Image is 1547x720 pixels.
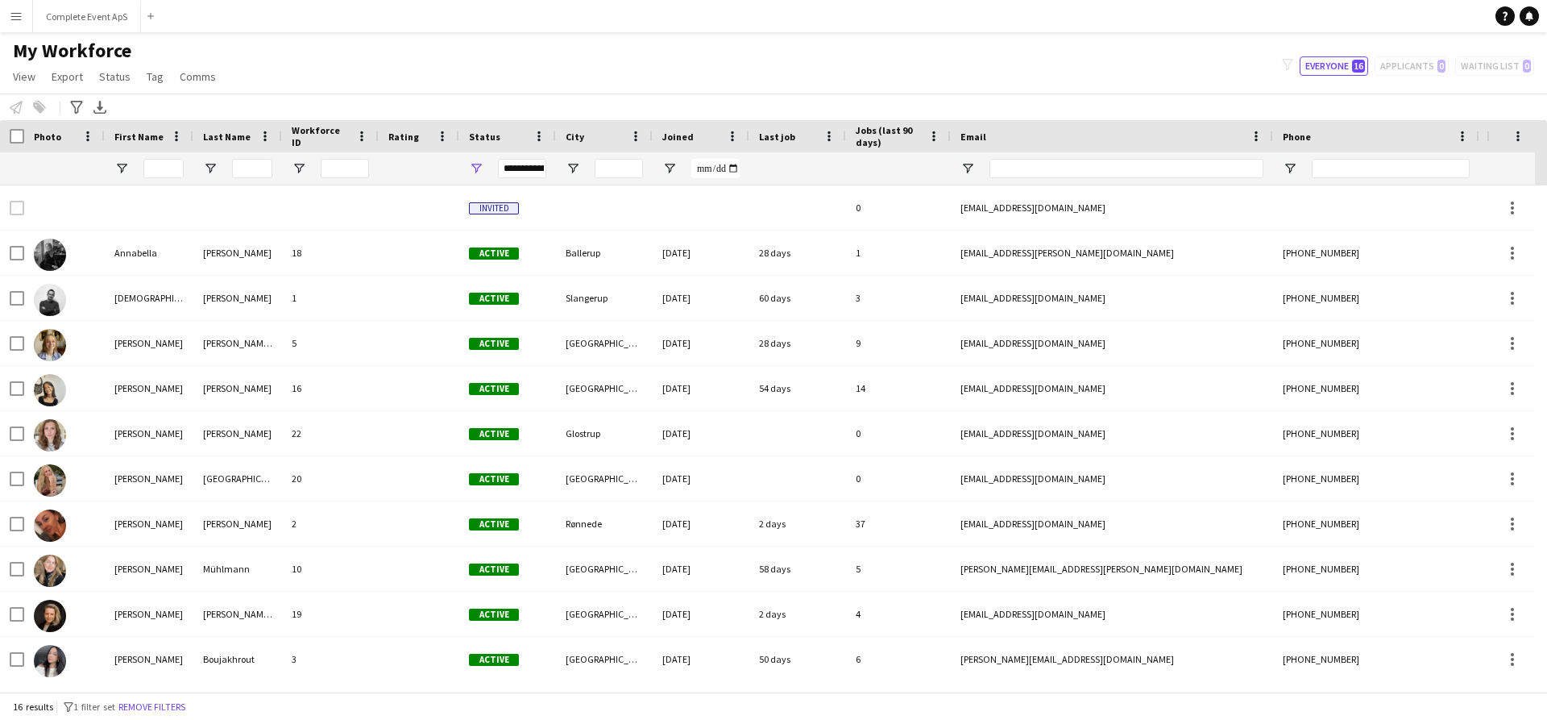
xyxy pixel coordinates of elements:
[282,321,379,365] div: 5
[951,547,1273,591] div: [PERSON_NAME][EMAIL_ADDRESS][PERSON_NAME][DOMAIN_NAME]
[951,411,1273,456] div: [EMAIL_ADDRESS][DOMAIN_NAME]
[556,456,653,501] div: [GEOGRAPHIC_DATA]
[193,547,282,591] div: Mühlmann
[34,329,66,361] img: Emilie Budde-Lund
[193,276,282,320] div: [PERSON_NAME]
[321,159,369,178] input: Workforce ID Filter Input
[6,66,42,87] a: View
[388,131,419,143] span: Rating
[846,502,951,546] div: 37
[749,547,846,591] div: 58 days
[846,231,951,275] div: 1
[556,411,653,456] div: Glostrup
[749,366,846,410] div: 54 days
[951,592,1273,636] div: [EMAIL_ADDRESS][DOMAIN_NAME]
[33,1,141,32] button: Complete Event ApS
[193,231,282,275] div: [PERSON_NAME]
[951,185,1273,230] div: [EMAIL_ADDRESS][DOMAIN_NAME]
[282,456,379,501] div: 20
[292,161,306,176] button: Open Filter Menu
[193,502,282,546] div: [PERSON_NAME]
[662,161,677,176] button: Open Filter Menu
[193,456,282,501] div: [GEOGRAPHIC_DATA]
[173,66,222,87] a: Comms
[105,592,193,636] div: [PERSON_NAME]
[469,654,519,666] span: Active
[951,321,1273,365] div: [EMAIL_ADDRESS][DOMAIN_NAME]
[1273,637,1479,681] div: [PHONE_NUMBER]
[653,502,749,546] div: [DATE]
[951,456,1273,501] div: [EMAIL_ADDRESS][DOMAIN_NAME]
[951,637,1273,681] div: [PERSON_NAME][EMAIL_ADDRESS][DOMAIN_NAME]
[469,428,519,440] span: Active
[34,419,66,452] img: Isabella Timm
[203,161,218,176] button: Open Filter Menu
[282,411,379,456] div: 22
[846,276,951,320] div: 3
[282,366,379,410] div: 16
[653,456,749,501] div: [DATE]
[951,231,1273,275] div: [EMAIL_ADDRESS][PERSON_NAME][DOMAIN_NAME]
[193,366,282,410] div: [PERSON_NAME]
[282,637,379,681] div: 3
[662,131,694,143] span: Joined
[989,159,1263,178] input: Email Filter Input
[203,131,251,143] span: Last Name
[193,637,282,681] div: Boujakhrout
[653,637,749,681] div: [DATE]
[691,159,740,178] input: Joined Filter Input
[749,637,846,681] div: 50 days
[469,338,519,350] span: Active
[105,456,193,501] div: [PERSON_NAME]
[1283,131,1311,143] span: Phone
[951,366,1273,410] div: [EMAIL_ADDRESS][DOMAIN_NAME]
[556,592,653,636] div: [GEOGRAPHIC_DATA]
[34,284,66,316] img: Christian Brøckner
[556,321,653,365] div: [GEOGRAPHIC_DATA]
[653,547,749,591] div: [DATE]
[1273,547,1479,591] div: [PHONE_NUMBER]
[556,637,653,681] div: [GEOGRAPHIC_DATA]
[856,124,922,148] span: Jobs (last 90 days)
[469,248,519,260] span: Active
[469,131,500,143] span: Status
[105,502,193,546] div: [PERSON_NAME]
[34,239,66,271] img: Annabella Madsen
[846,411,951,456] div: 0
[13,39,131,63] span: My Workforce
[960,131,986,143] span: Email
[1273,321,1479,365] div: [PHONE_NUMBER]
[556,231,653,275] div: Ballerup
[34,510,66,542] img: Louise Jensen
[1283,161,1297,176] button: Open Filter Menu
[566,161,580,176] button: Open Filter Menu
[292,124,350,148] span: Workforce ID
[846,321,951,365] div: 9
[193,321,282,365] div: [PERSON_NAME][GEOGRAPHIC_DATA]
[1273,456,1479,501] div: [PHONE_NUMBER]
[1273,502,1479,546] div: [PHONE_NUMBER]
[469,473,519,485] span: Active
[1273,592,1479,636] div: [PHONE_NUMBER]
[556,502,653,546] div: Rønnede
[282,276,379,320] div: 1
[653,592,749,636] div: [DATE]
[193,411,282,456] div: [PERSON_NAME]
[13,69,35,84] span: View
[846,547,951,591] div: 5
[653,231,749,275] div: [DATE]
[90,98,110,117] app-action-btn: Export XLSX
[93,66,137,87] a: Status
[951,502,1273,546] div: [EMAIL_ADDRESS][DOMAIN_NAME]
[282,547,379,591] div: 10
[951,276,1273,320] div: [EMAIL_ADDRESS][DOMAIN_NAME]
[1312,159,1470,178] input: Phone Filter Input
[34,464,66,497] img: Klara Kirk Mailand
[114,131,164,143] span: First Name
[34,555,66,587] img: Louise Mühlmann
[469,518,519,531] span: Active
[653,366,749,410] div: [DATE]
[759,131,795,143] span: Last job
[1300,56,1368,76] button: Everyone16
[67,98,86,117] app-action-btn: Advanced filters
